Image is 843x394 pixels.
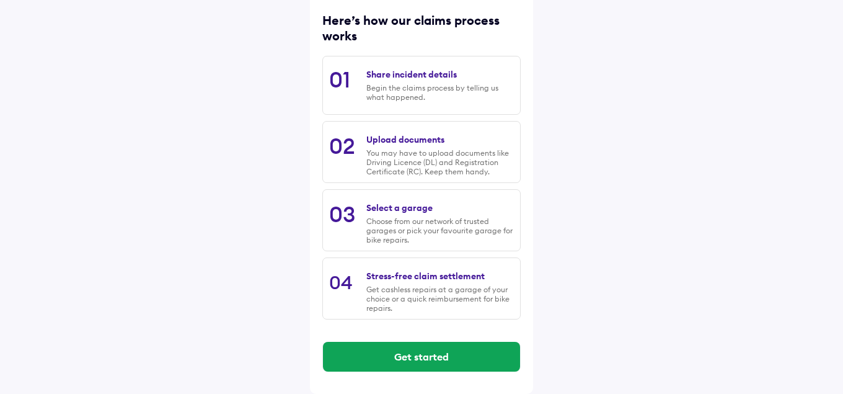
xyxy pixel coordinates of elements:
div: Begin the claims process by telling us what happened. [366,83,514,102]
div: 02 [329,132,355,159]
div: Stress-free claim settlement [366,271,485,282]
div: Select a garage [366,202,433,213]
div: Upload documents [366,134,444,145]
div: Choose from our network of trusted garages or pick your favourite garage for bike repairs. [366,217,514,244]
div: You may have to upload documents like Driving Licence (DL) and Registration Certificate (RC). Kee... [366,148,514,176]
div: 01 [329,66,350,93]
div: 04 [329,271,353,294]
button: Get started [323,342,520,372]
div: Share incident details [366,69,457,80]
div: 03 [329,200,355,228]
div: Get cashless repairs at a garage of your choice or a quick reimbursement for bike repairs. [366,285,514,313]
